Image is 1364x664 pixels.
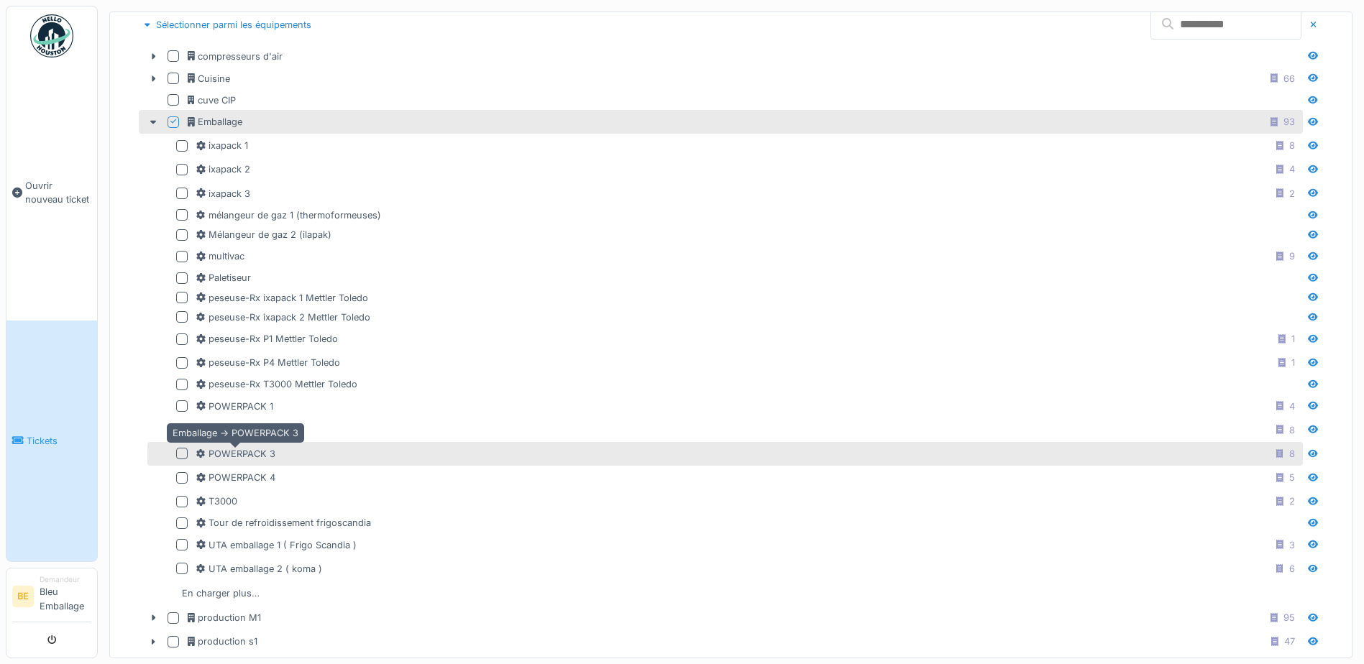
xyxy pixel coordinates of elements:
div: production M1 [188,611,261,624]
div: 47 [1284,635,1295,648]
div: peseuse-Rx T3000 Mettler Toledo [196,377,357,391]
div: 66 [1283,72,1295,86]
div: 93 [1283,115,1295,129]
div: 9 [1289,249,1295,263]
div: 2 [1289,187,1295,200]
div: peseuse-Rx ixapack 1 Mettler Toledo [196,291,368,305]
div: Emballage [188,115,242,129]
div: multivac [196,249,244,263]
div: Emballage -> POWERPACK 3 [167,423,304,443]
div: Tour de refroidissement frigoscandia [196,516,371,530]
img: Badge_color-CXgf-gQk.svg [30,14,73,57]
div: 4 [1289,162,1295,176]
div: UTA emballage 2 ( koma ) [196,562,322,576]
a: Tickets [6,321,97,561]
div: 1 [1291,332,1295,346]
div: ixapack 2 [196,162,250,176]
a: Ouvrir nouveau ticket [6,65,97,321]
li: Bleu Emballage [40,574,91,619]
div: 5 [1289,471,1295,484]
div: mélangeur de gaz 1 (thermoformeuses) [196,208,381,222]
div: 95 [1283,611,1295,624]
div: UTA emballage 1 ( Frigo Scandia ) [196,538,357,552]
div: 4 [1289,400,1295,413]
div: 6 [1289,562,1295,576]
div: 3 [1289,538,1295,552]
div: 2 [1289,494,1295,508]
div: cuve CIP [188,93,236,107]
div: 8 [1289,139,1295,152]
div: 8 [1289,423,1295,437]
div: peseuse-Rx P1 Mettler Toledo [196,332,338,346]
div: 8 [1289,447,1295,461]
span: Tickets [27,434,91,448]
div: ixapack 3 [196,187,250,200]
div: Demandeur [40,574,91,585]
div: ixapack 1 [196,139,248,152]
li: BE [12,586,34,607]
div: POWERPACK 3 [196,447,275,461]
div: En charger plus… [176,584,265,603]
span: Ouvrir nouveau ticket [25,179,91,206]
div: peseuse-Rx P4 Mettler Toledo [196,356,340,369]
div: POWERPACK 1 [196,400,273,413]
div: Mélangeur de gaz 2 (ilapak) [196,228,331,241]
div: T3000 [196,494,237,508]
div: POWERPACK 4 [196,471,275,484]
div: Sélectionner parmi les équipements [139,15,317,34]
div: peseuse-Rx ixapack 2 Mettler Toledo [196,310,370,324]
div: compresseurs d'air [188,50,283,63]
a: BE DemandeurBleu Emballage [12,574,91,622]
div: Cuisine [188,72,230,86]
div: production s1 [188,635,257,648]
div: Paletiseur [196,271,251,285]
div: 1 [1291,356,1295,369]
